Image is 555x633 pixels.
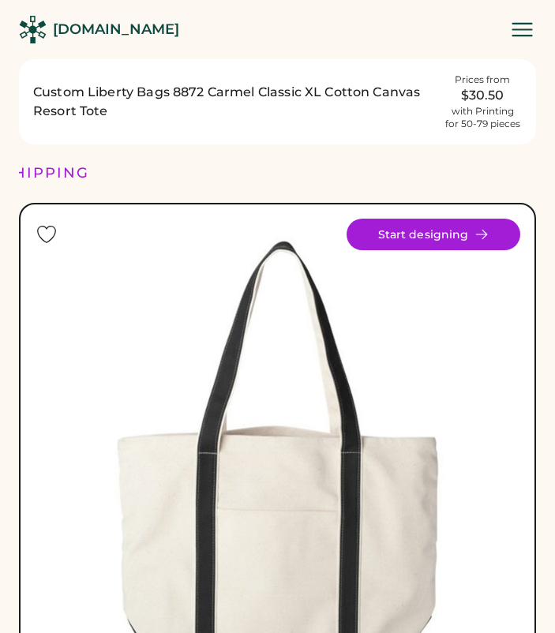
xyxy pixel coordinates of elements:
[445,105,520,130] div: with Printing for 50-79 pieces
[347,219,520,250] button: Start designing
[53,20,179,39] div: [DOMAIN_NAME]
[480,562,548,630] iframe: Front Chat
[443,86,522,105] div: $30.50
[19,16,47,43] img: Rendered Logo - Screens
[33,83,433,121] h1: Custom Liberty Bags 8872 Carmel Classic XL Cotton Canvas Resort Tote
[455,73,510,86] div: Prices from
